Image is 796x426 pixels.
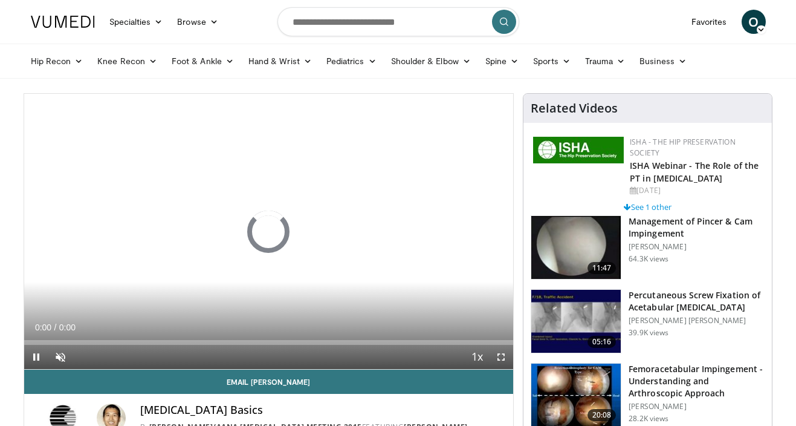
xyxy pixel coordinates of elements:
[140,404,504,417] h4: [MEDICAL_DATA] Basics
[533,137,624,163] img: a9f71565-a949-43e5-a8b1-6790787a27eb.jpg.150x105_q85_autocrop_double_scale_upscale_version-0.2.jpg
[24,49,91,73] a: Hip Recon
[24,340,514,345] div: Progress Bar
[465,345,489,369] button: Playback Rate
[102,10,170,34] a: Specialties
[90,49,164,73] a: Knee Recon
[629,402,765,411] p: [PERSON_NAME]
[629,414,668,424] p: 28.2K views
[54,323,57,332] span: /
[59,323,76,332] span: 0:00
[587,262,616,274] span: 11:47
[629,215,765,240] h3: Management of Pincer & Cam Impingement
[48,345,73,369] button: Unmute
[24,370,514,394] a: Email [PERSON_NAME]
[629,328,668,338] p: 39.9K views
[277,7,519,36] input: Search topics, interventions
[624,202,671,212] a: See 1 other
[35,323,51,332] span: 0:00
[629,316,765,326] p: [PERSON_NAME] [PERSON_NAME]
[24,345,48,369] button: Pause
[630,137,736,158] a: ISHA - The Hip Preservation Society
[684,10,734,34] a: Favorites
[587,336,616,348] span: 05:16
[742,10,766,34] a: O
[384,49,478,73] a: Shoulder & Elbow
[531,290,621,353] img: 134112_0000_1.png.150x105_q85_crop-smart_upscale.jpg
[587,409,616,421] span: 20:08
[526,49,578,73] a: Sports
[31,16,95,28] img: VuMedi Logo
[629,289,765,313] h3: Percutaneous Screw Fixation of Acetabular [MEDICAL_DATA]
[24,94,514,370] video-js: Video Player
[319,49,384,73] a: Pediatrics
[164,49,241,73] a: Foot & Ankle
[531,215,765,280] a: 11:47 Management of Pincer & Cam Impingement [PERSON_NAME] 64.3K views
[478,49,526,73] a: Spine
[531,289,765,353] a: 05:16 Percutaneous Screw Fixation of Acetabular [MEDICAL_DATA] [PERSON_NAME] [PERSON_NAME] 39.9K ...
[629,242,765,252] p: [PERSON_NAME]
[629,254,668,264] p: 64.3K views
[632,49,694,73] a: Business
[531,101,618,116] h4: Related Videos
[578,49,633,73] a: Trauma
[629,363,765,399] h3: Femoracetabular Impingement - Understanding and Arthroscopic Approach
[241,49,319,73] a: Hand & Wrist
[531,216,621,279] img: 38483_0000_3.png.150x105_q85_crop-smart_upscale.jpg
[630,160,759,184] a: ISHA Webinar - The Role of the PT in [MEDICAL_DATA]
[489,345,513,369] button: Fullscreen
[170,10,225,34] a: Browse
[630,185,762,196] div: [DATE]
